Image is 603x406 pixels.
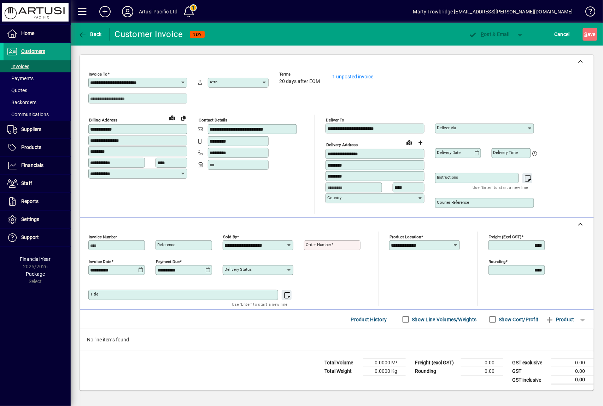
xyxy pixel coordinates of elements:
[21,216,39,222] span: Settings
[583,28,597,41] button: Save
[4,157,71,174] a: Financials
[279,79,320,84] span: 20 days after EOM
[224,267,252,272] mat-label: Delivery status
[21,126,41,132] span: Suppliers
[437,175,458,180] mat-label: Instructions
[4,193,71,210] a: Reports
[413,6,573,17] div: Marty Trowbridge [EMAIL_ADDRESS][PERSON_NAME][DOMAIN_NAME]
[542,313,578,326] button: Product
[585,31,587,37] span: S
[210,79,217,84] mat-label: Attn
[580,1,594,24] a: Knowledge Base
[21,198,39,204] span: Reports
[139,6,177,17] div: Artusi Pacific Ltd
[4,60,71,72] a: Invoices
[551,359,594,367] td: 0.00
[585,29,596,40] span: ave
[4,84,71,96] a: Quotes
[76,28,104,41] button: Back
[90,292,98,297] mat-label: Title
[156,259,180,264] mat-label: Payment due
[7,100,36,105] span: Backorders
[4,96,71,108] a: Backorders
[415,137,426,148] button: Choose address
[7,112,49,117] span: Communications
[71,28,110,41] app-page-header-button: Back
[20,256,51,262] span: Financial Year
[4,121,71,138] a: Suppliers
[461,367,503,376] td: 0.00
[469,31,510,37] span: ost & Email
[437,150,461,155] mat-label: Delivery date
[546,314,574,325] span: Product
[509,359,551,367] td: GST exclusive
[473,183,528,191] mat-hint: Use 'Enter' to start a new line
[551,376,594,384] td: 0.00
[7,76,34,81] span: Payments
[78,31,102,37] span: Back
[21,234,39,240] span: Support
[363,359,406,367] td: 0.0000 M³
[461,359,503,367] td: 0.00
[351,314,387,325] span: Product History
[232,300,288,308] mat-hint: Use 'Enter' to start a new line
[115,29,183,40] div: Customer Invoice
[21,180,32,186] span: Staff
[553,28,572,41] button: Cancel
[493,150,518,155] mat-label: Delivery time
[89,72,107,77] mat-label: Invoice To
[437,200,469,205] mat-label: Courier Reference
[89,259,111,264] mat-label: Invoice date
[94,5,116,18] button: Add
[326,118,344,123] mat-label: Deliver To
[489,234,522,239] mat-label: Freight (excl GST)
[178,112,189,124] button: Copy to Delivery address
[157,242,175,247] mat-label: Reference
[4,211,71,228] a: Settings
[348,313,390,326] button: Product History
[193,32,202,37] span: NEW
[390,234,421,239] mat-label: Product location
[21,162,43,168] span: Financials
[321,367,363,376] td: Total Weight
[7,88,27,93] span: Quotes
[279,72,322,77] span: Terms
[306,242,331,247] mat-label: Order number
[555,29,570,40] span: Cancel
[7,64,29,69] span: Invoices
[21,144,41,150] span: Products
[404,137,415,148] a: View on map
[21,30,34,36] span: Home
[4,175,71,192] a: Staff
[509,376,551,384] td: GST inclusive
[332,74,373,79] a: 1 unposted invoice
[116,5,139,18] button: Profile
[21,48,45,54] span: Customers
[437,125,456,130] mat-label: Deliver via
[4,108,71,120] a: Communications
[26,271,45,277] span: Package
[4,229,71,246] a: Support
[166,112,178,123] a: View on map
[363,367,406,376] td: 0.0000 Kg
[481,31,484,37] span: P
[80,329,594,351] div: No line items found
[498,316,539,323] label: Show Cost/Profit
[465,28,513,41] button: Post & Email
[411,359,461,367] td: Freight (excl GST)
[89,234,117,239] mat-label: Invoice number
[489,259,506,264] mat-label: Rounding
[509,367,551,376] td: GST
[551,367,594,376] td: 0.00
[321,359,363,367] td: Total Volume
[411,367,461,376] td: Rounding
[327,195,341,200] mat-label: Country
[223,234,237,239] mat-label: Sold by
[4,139,71,156] a: Products
[4,25,71,42] a: Home
[4,72,71,84] a: Payments
[411,316,477,323] label: Show Line Volumes/Weights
